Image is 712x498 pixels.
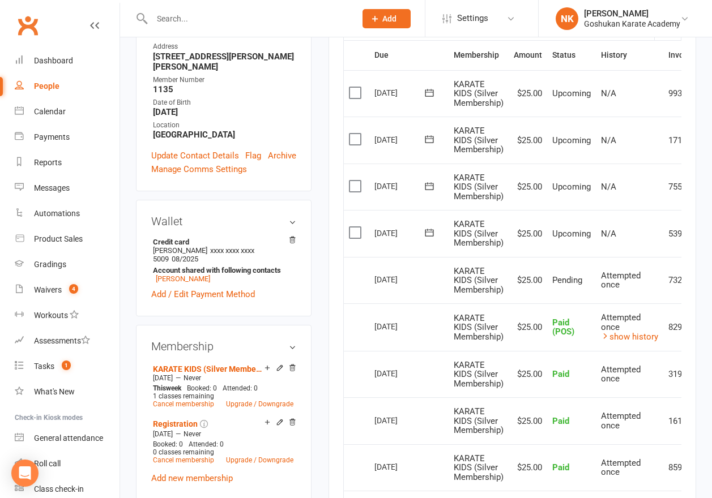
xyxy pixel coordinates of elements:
[663,397,706,444] td: 1612970
[150,373,296,383] div: —
[663,41,706,70] th: Invoice #
[11,460,39,487] div: Open Intercom Messenger
[14,11,42,40] a: Clubworx
[374,317,427,335] div: [DATE]
[151,473,233,483] a: Add new membership
[153,419,198,428] a: Registration
[454,406,504,435] span: KARATE KIDS (Silver Membership)
[454,173,504,201] span: KARATE KIDS (Silver Membership)
[187,384,217,392] span: Booked: 0
[15,201,120,226] a: Automations
[547,41,596,70] th: Status
[34,234,83,243] div: Product Sales
[374,271,427,288] div: [DATE]
[153,392,214,400] span: 1 classes remaining
[601,411,641,431] span: Attempted once
[226,400,293,408] a: Upgrade / Downgrade
[509,70,547,117] td: $25.00
[454,79,504,108] span: KARATE KIDS (Silver Membership)
[663,210,706,257] td: 5397788
[69,284,78,294] span: 4
[153,440,183,448] span: Booked: 0
[552,462,569,473] span: Paid
[184,430,201,438] span: Never
[457,6,488,31] span: Settings
[15,150,120,175] a: Reports
[449,41,509,70] th: Membership
[509,397,547,444] td: $25.00
[552,416,569,426] span: Paid
[382,14,396,23] span: Add
[153,97,296,108] div: Date of Birth
[189,440,224,448] span: Attended: 0
[15,74,120,99] a: People
[153,456,214,464] a: Cancel membership
[151,149,239,162] a: Update Contact Details
[34,56,73,65] div: Dashboard
[15,252,120,277] a: Gradings
[151,340,296,353] h3: Membership
[454,219,504,248] span: KARATE KIDS (Silver Membership)
[663,257,706,304] td: 7325600
[34,387,75,396] div: What's New
[374,411,427,429] div: [DATE]
[509,444,547,491] td: $25.00
[374,177,427,195] div: [DATE]
[153,364,265,373] a: KARATE KIDS (Silver Membership)
[454,126,504,154] span: KARATE KIDS (Silver Membership)
[556,7,578,30] div: NK
[584,8,680,19] div: [PERSON_NAME]
[34,81,59,91] div: People
[34,336,90,345] div: Assessments
[374,84,427,101] div: [DATE]
[15,48,120,74] a: Dashboard
[151,162,247,176] a: Manage Comms Settings
[153,51,296,72] strong: [STREET_ADDRESS][PERSON_NAME][PERSON_NAME]
[601,271,641,290] span: Attempted once
[601,312,641,332] span: Attempted once
[552,88,591,98] span: Upcoming
[150,384,184,392] div: week
[34,311,68,320] div: Workouts
[151,236,296,285] li: [PERSON_NAME]
[153,75,296,85] div: Member Number
[148,11,348,27] input: Search...
[601,88,616,98] span: N/A
[153,430,173,438] span: [DATE]
[153,448,214,456] span: 0 classes remaining
[369,41,449,70] th: Due
[509,257,547,304] td: $25.00
[153,384,166,392] span: This
[663,117,706,164] td: 1712161
[153,266,291,274] strong: Account shared with following contacts
[454,313,504,342] span: KARATE KIDS (Silver Membership)
[552,369,569,379] span: Paid
[552,317,574,337] span: Paid (POS)
[601,135,616,145] span: N/A
[15,354,120,379] a: Tasks 1
[596,41,663,70] th: History
[552,275,582,285] span: Pending
[15,303,120,328] a: Workouts
[601,229,616,239] span: N/A
[153,374,173,382] span: [DATE]
[184,374,201,382] span: Never
[601,332,658,342] a: show history
[156,274,210,283] a: [PERSON_NAME]
[151,215,296,227] h3: Wallet
[509,351,547,398] td: $25.00
[363,9,411,28] button: Add
[584,19,680,29] div: Goshukan Karate Academy
[153,84,296,95] strong: 1135
[552,135,591,145] span: Upcoming
[374,458,427,475] div: [DATE]
[62,360,71,370] span: 1
[374,131,427,148] div: [DATE]
[15,277,120,303] a: Waivers 4
[663,70,706,117] td: 9934454
[663,164,706,211] td: 7555425
[552,229,591,239] span: Upcoming
[601,364,641,384] span: Attempted once
[172,255,198,263] span: 08/2025
[34,459,61,468] div: Roll call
